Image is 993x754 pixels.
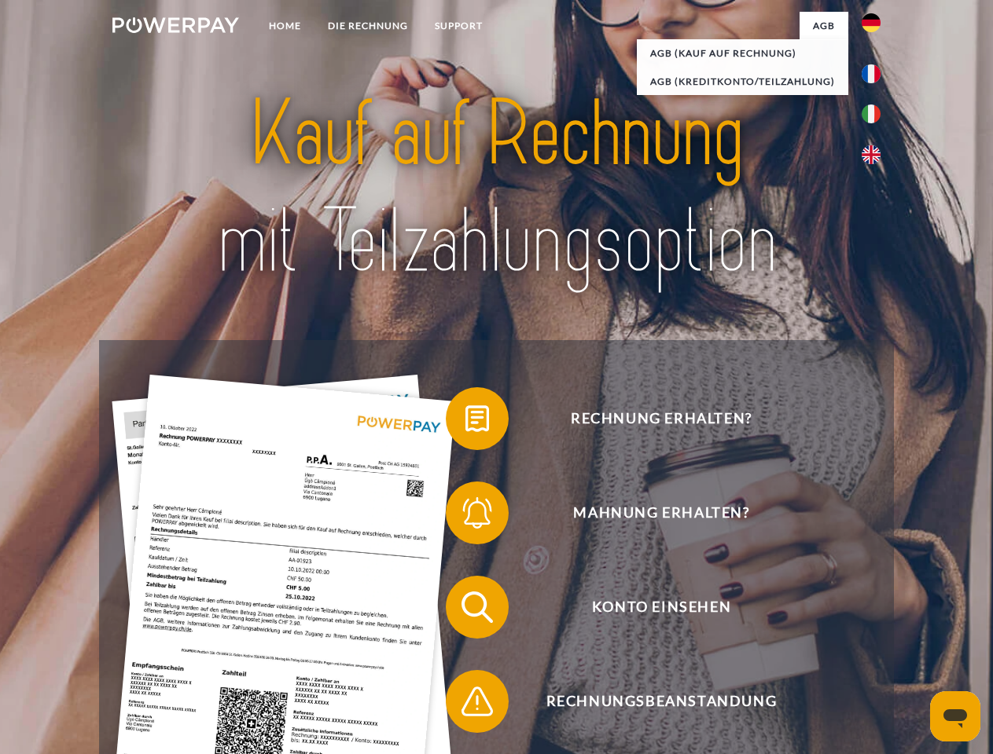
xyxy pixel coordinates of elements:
img: de [862,13,881,32]
span: Rechnung erhalten? [469,387,854,450]
iframe: Schaltfläche zum Öffnen des Messaging-Fensters [930,691,980,741]
a: agb [800,12,848,40]
span: Rechnungsbeanstandung [469,670,854,733]
a: SUPPORT [421,12,496,40]
button: Rechnungsbeanstandung [446,670,855,733]
img: en [862,145,881,164]
button: Mahnung erhalten? [446,481,855,544]
img: it [862,104,881,123]
img: fr [862,64,881,83]
button: Konto einsehen [446,576,855,639]
button: Rechnung erhalten? [446,387,855,450]
span: Mahnung erhalten? [469,481,854,544]
img: qb_search.svg [458,587,497,627]
span: Konto einsehen [469,576,854,639]
a: DIE RECHNUNG [314,12,421,40]
img: qb_bill.svg [458,399,497,438]
img: logo-powerpay-white.svg [112,17,239,33]
img: qb_warning.svg [458,682,497,721]
a: AGB (Kauf auf Rechnung) [637,39,848,68]
a: Home [256,12,314,40]
a: AGB (Kreditkonto/Teilzahlung) [637,68,848,96]
img: title-powerpay_de.svg [150,75,843,301]
img: qb_bell.svg [458,493,497,533]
